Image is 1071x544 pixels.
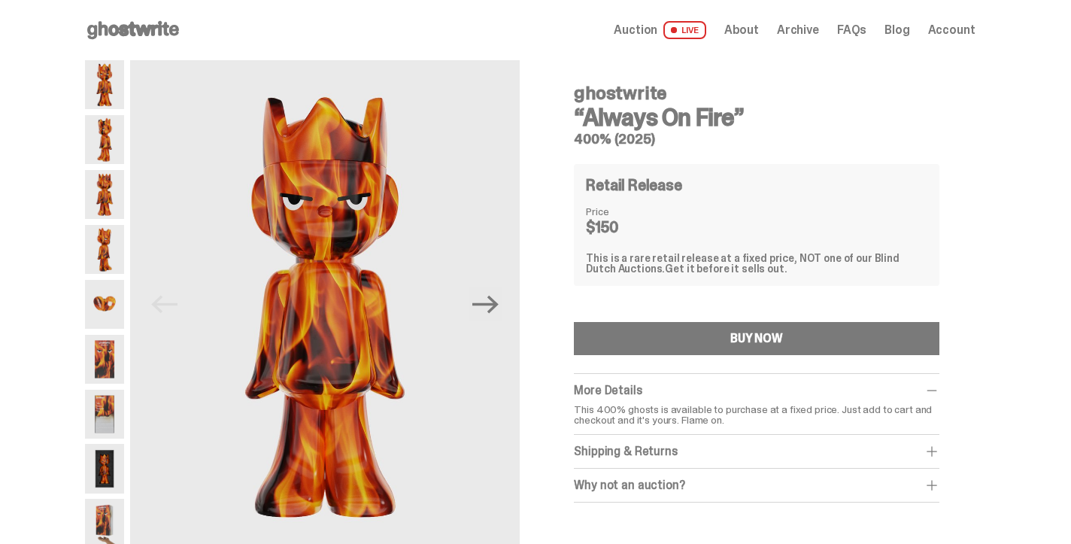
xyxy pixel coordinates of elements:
[777,24,819,36] a: Archive
[574,322,939,355] button: BUY NOW
[730,333,783,345] div: BUY NOW
[85,170,124,219] img: Always-On-Fire---Website-Archive.2487X.png
[85,225,124,274] img: Always-On-Fire---Website-Archive.2489X.png
[928,24,975,36] a: Account
[574,105,939,129] h3: “Always On Fire”
[884,24,909,36] a: Blog
[85,280,124,329] img: Always-On-Fire---Website-Archive.2490X.png
[85,60,124,109] img: Always-On-Fire---Website-Archive.2484X.png
[586,220,661,235] dd: $150
[574,84,939,102] h4: ghostwrite
[85,390,124,439] img: Always-On-Fire---Website-Archive.2494X.png
[574,132,939,146] h5: 400% (2025)
[837,24,866,36] a: FAQs
[586,206,661,217] dt: Price
[85,115,124,164] img: Always-On-Fire---Website-Archive.2485X.png
[586,178,681,193] h4: Retail Release
[614,24,657,36] span: Auction
[663,21,706,39] span: LIVE
[469,287,502,321] button: Next
[574,444,939,459] div: Shipping & Returns
[574,382,642,398] span: More Details
[614,21,705,39] a: Auction LIVE
[85,335,124,384] img: Always-On-Fire---Website-Archive.2491X.png
[586,253,927,274] div: This is a rare retail release at a fixed price, NOT one of our Blind Dutch Auctions.
[724,24,759,36] a: About
[85,444,124,493] img: Always-On-Fire---Website-Archive.2497X.png
[574,478,939,493] div: Why not an auction?
[665,262,787,275] span: Get it before it sells out.
[574,404,939,425] p: This 400% ghosts is available to purchase at a fixed price. Just add to cart and checkout and it'...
